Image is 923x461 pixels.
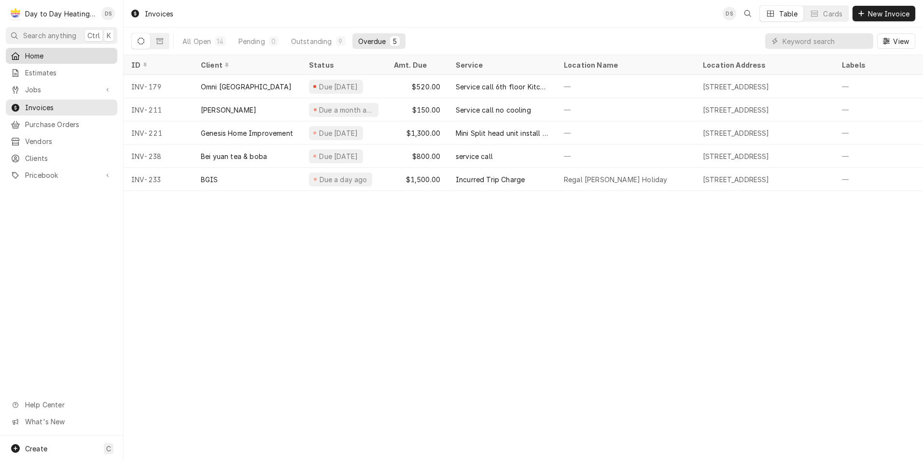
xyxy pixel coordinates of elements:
div: INV-179 [124,75,193,98]
div: Cards [823,9,842,19]
span: Search anything [23,30,76,41]
span: K [107,30,111,41]
a: Go to Help Center [6,397,117,413]
div: Bei yuan tea & boba [201,151,267,161]
div: $1,500.00 [386,168,448,191]
div: $1,300.00 [386,121,448,144]
div: Service call 6th floor Kitchen [456,82,548,92]
span: Purchase Orders [25,119,112,130]
div: INV-221 [124,121,193,144]
div: Incurred Trip Charge [456,174,525,185]
div: 14 [217,36,224,46]
div: Due [DATE] [318,128,359,138]
a: Purchase Orders [6,116,117,132]
div: — [556,98,695,121]
span: Home [25,51,112,61]
div: Due a day ago [318,174,368,185]
div: Overdue [358,36,386,46]
a: Estimates [6,65,117,81]
div: Day to Day Heating and Cooling [25,9,96,19]
div: Regal [PERSON_NAME] Holiday [564,174,667,185]
div: $150.00 [386,98,448,121]
a: Clients [6,150,117,166]
input: Keyword search [783,33,868,49]
div: — [556,75,695,98]
div: $520.00 [386,75,448,98]
div: [STREET_ADDRESS] [703,82,769,92]
div: [STREET_ADDRESS] [703,174,769,185]
a: Vendors [6,133,117,149]
span: Jobs [25,85,98,95]
div: service call [456,151,493,161]
div: Due a month ago [318,105,375,115]
span: Create [25,445,47,453]
div: Status [309,60,377,70]
div: 0 [271,36,277,46]
span: Invoices [25,102,112,113]
div: DS [101,7,115,20]
button: Search anythingCtrlK [6,27,117,44]
div: Due [DATE] [318,151,359,161]
a: Go to Jobs [6,82,117,98]
div: David Silvestre's Avatar [101,7,115,20]
span: View [891,36,911,46]
div: Omni [GEOGRAPHIC_DATA] [201,82,292,92]
div: Genesis Home Improvement [201,128,293,138]
div: D [9,7,22,20]
div: [STREET_ADDRESS] [703,105,769,115]
span: Pricebook [25,170,98,180]
div: Due [DATE] [318,82,359,92]
a: Go to What's New [6,414,117,430]
div: Outstanding [291,36,332,46]
span: C [106,444,111,454]
span: Vendors [25,136,112,146]
div: [STREET_ADDRESS] [703,128,769,138]
div: Pending [238,36,265,46]
div: Mini Split head unit install and removals [456,128,548,138]
button: View [877,33,915,49]
div: All Open [182,36,211,46]
a: Go to Pricebook [6,167,117,183]
span: Help Center [25,400,112,410]
div: Day to Day Heating and Cooling's Avatar [9,7,22,20]
div: Service [456,60,546,70]
div: — [556,144,695,168]
div: Service call no cooling [456,105,531,115]
span: Ctrl [87,30,100,41]
div: [PERSON_NAME] [201,105,256,115]
div: INV-211 [124,98,193,121]
span: Clients [25,153,112,163]
span: New Invoice [866,9,911,19]
span: What's New [25,417,112,427]
div: Table [779,9,798,19]
div: 5 [392,36,398,46]
div: Location Name [564,60,685,70]
div: David Silvestre's Avatar [723,7,736,20]
div: DS [723,7,736,20]
div: BGIS [201,174,218,185]
button: Open search [740,6,755,21]
div: INV-233 [124,168,193,191]
div: Location Address [703,60,825,70]
div: INV-238 [124,144,193,168]
div: [STREET_ADDRESS] [703,151,769,161]
button: New Invoice [853,6,915,21]
div: — [556,121,695,144]
div: 9 [338,36,344,46]
a: Home [6,48,117,64]
div: Amt. Due [394,60,438,70]
div: Client [201,60,292,70]
span: Estimates [25,68,112,78]
div: $800.00 [386,144,448,168]
div: ID [131,60,183,70]
a: Invoices [6,100,117,115]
